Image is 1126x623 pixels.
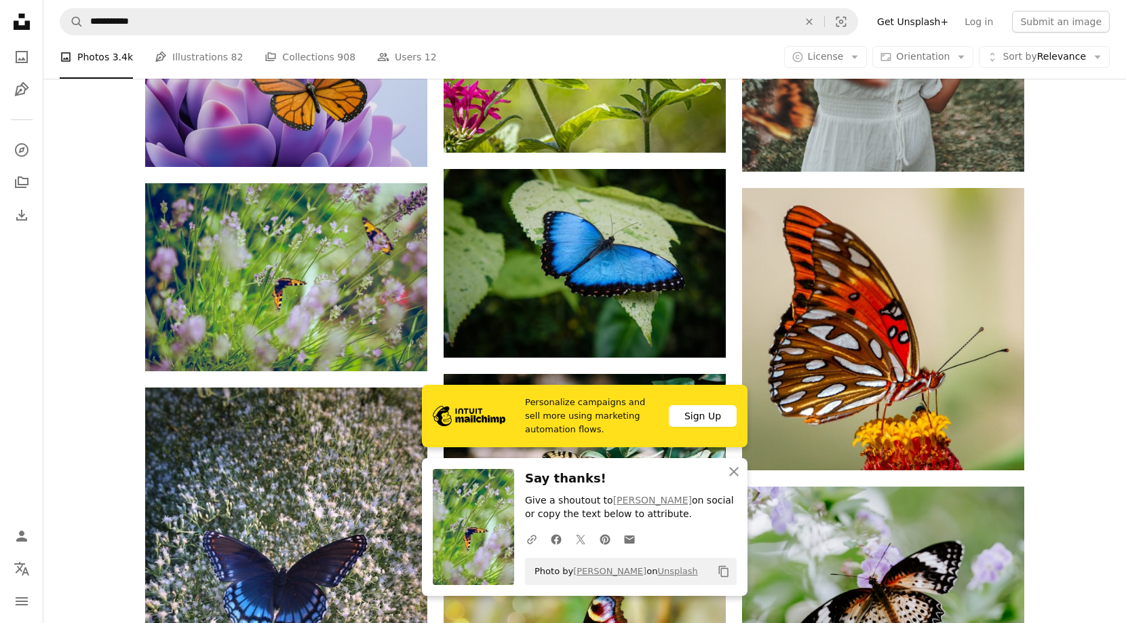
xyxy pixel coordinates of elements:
button: License [784,46,868,68]
a: [PERSON_NAME] [573,566,646,576]
span: Relevance [1003,50,1086,64]
button: Copy to clipboard [712,560,735,583]
button: Language [8,555,35,582]
button: Visual search [825,9,857,35]
span: Sort by [1003,51,1036,62]
span: Photo by on [528,561,698,582]
img: morpho butterfly [444,169,726,358]
p: Give a shoutout to on social or copy the text below to attribute. [525,494,737,521]
a: Collections [8,169,35,196]
h3: Say thanks! [525,469,737,489]
a: Log in [956,11,1001,33]
a: Illustrations 82 [155,35,243,79]
a: Download History [8,202,35,229]
a: black and blue butterfly [145,569,427,582]
div: Sign Up [669,405,737,427]
a: Home — Unsplash [8,8,35,38]
span: 82 [231,50,244,64]
span: Personalize campaigns and sell more using marketing automation flows. [525,396,658,436]
button: Menu [8,588,35,615]
a: Photos [8,43,35,71]
a: Share over email [617,525,642,552]
a: Share on Facebook [544,525,568,552]
a: tilt shift photography of butterflies [145,271,427,283]
button: Clear [794,9,824,35]
a: Users 12 [377,35,437,79]
a: selective focus photography of black butterfly [742,574,1024,586]
a: Share on Pinterest [593,525,617,552]
a: Explore [8,136,35,164]
img: brown and black butterfly on yellow flower [742,188,1024,470]
a: Share on Twitter [568,525,593,552]
a: Get Unsplash+ [869,11,956,33]
button: Orientation [872,46,973,68]
img: file-1690386555781-336d1949dad1image [433,406,505,426]
button: Sort byRelevance [979,46,1110,68]
a: Log in / Sign up [8,523,35,550]
span: 908 [337,50,355,64]
a: brown and black butterfly on yellow flower [742,322,1024,335]
span: 12 [425,50,437,64]
img: tilt shift photography of butterflies [145,183,427,371]
a: Collections 908 [265,35,355,79]
button: Search Unsplash [60,9,83,35]
button: Submit an image [1012,11,1110,33]
a: morpho butterfly [444,257,726,269]
a: Unsplash [657,566,697,576]
img: a yellow and black butterfly sitting on a leafy branch [444,374,726,563]
span: License [808,51,844,62]
form: Find visuals sitewide [60,8,858,35]
a: [PERSON_NAME] [613,495,692,506]
span: Orientation [896,51,950,62]
a: Personalize campaigns and sell more using marketing automation flows.Sign Up [422,385,748,447]
a: Illustrations [8,76,35,103]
